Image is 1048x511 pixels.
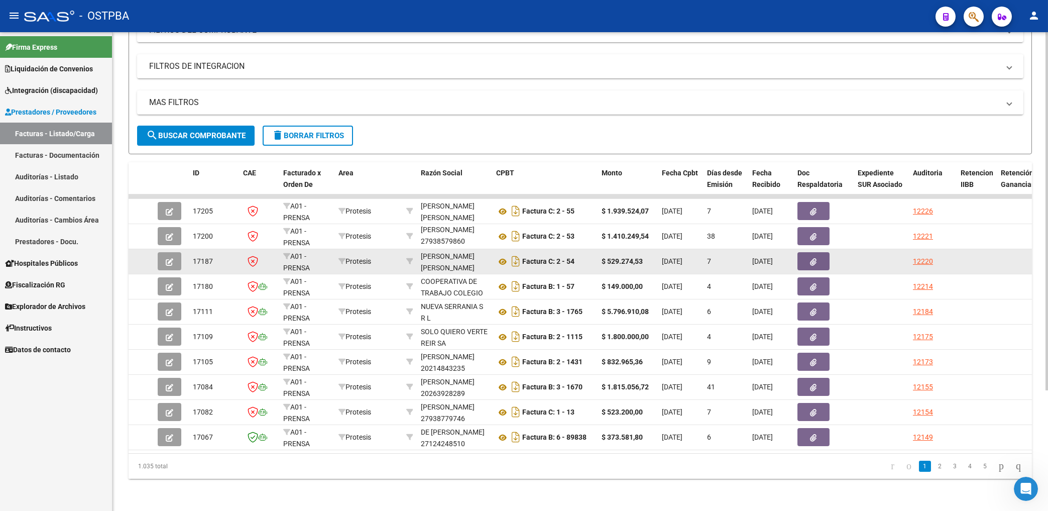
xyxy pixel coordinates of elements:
[5,344,71,355] span: Datos de contacto
[662,207,682,215] span: [DATE]
[662,433,682,441] span: [DATE]
[338,408,371,416] span: Protesis
[1001,169,1035,188] span: Retención Ganancias
[707,282,711,290] span: 4
[283,428,310,448] span: A01 - PRENSA
[509,303,522,320] i: Descargar documento
[421,169,462,177] span: Razón Social
[707,383,715,391] span: 41
[933,458,948,475] li: page 2
[421,225,488,246] div: 27938579860
[934,461,946,472] a: 2
[421,301,488,322] div: 30694573173
[662,257,682,265] span: [DATE]
[509,253,522,269] i: Descargar documento
[707,308,711,316] span: 6
[496,169,514,177] span: CPBT
[421,401,475,413] div: [PERSON_NAME]
[602,433,643,441] strong: $ 373.581,80
[752,333,773,341] span: [DATE]
[522,233,574,241] strong: Factura C: 2 - 53
[522,308,583,316] strong: Factura B: 3 - 1765
[752,358,773,366] span: [DATE]
[417,162,492,207] datatable-header-cell: Razón Social
[338,257,371,265] span: Protesis
[913,381,933,393] div: 12155
[707,232,715,240] span: 38
[913,169,943,177] span: Auditoria
[707,207,711,215] span: 7
[752,383,773,391] span: [DATE]
[752,169,780,188] span: Fecha Recibido
[752,232,773,240] span: [DATE]
[509,203,522,219] i: Descargar documento
[854,162,909,207] datatable-header-cell: Expediente SUR Asociado
[752,207,773,215] span: [DATE]
[5,63,93,74] span: Liquidación de Convenios
[917,458,933,475] li: page 1
[146,131,246,140] span: Buscar Comprobante
[137,90,1023,115] mat-expansion-panel-header: MAS FILTROS
[602,169,622,177] span: Monto
[752,308,773,316] span: [DATE]
[334,162,402,207] datatable-header-cell: Area
[662,282,682,290] span: [DATE]
[272,131,344,140] span: Borrar Filtros
[602,257,643,265] strong: $ 529.274,53
[338,433,371,441] span: Protesis
[522,208,574,216] strong: Factura C: 2 - 55
[522,358,583,366] strong: Factura B: 2 - 1431
[193,358,213,366] span: 17105
[662,169,698,177] span: Fecha Cpbt
[509,429,522,445] i: Descargar documento
[509,278,522,294] i: Descargar documento
[421,200,488,222] div: 27938579860
[129,454,307,479] div: 1.035 total
[913,281,933,292] div: 12214
[662,358,682,366] span: [DATE]
[193,282,213,290] span: 17180
[193,383,213,391] span: 17084
[752,257,773,265] span: [DATE]
[662,232,682,240] span: [DATE]
[913,256,933,267] div: 12220
[421,401,488,423] div: 27938779746
[1011,461,1025,472] a: go to last page
[283,403,310,423] span: A01 - PRENSA
[752,433,773,441] span: [DATE]
[509,354,522,370] i: Descargar documento
[913,331,933,343] div: 12175
[752,282,773,290] span: [DATE]
[338,169,354,177] span: Area
[338,282,371,290] span: Protesis
[421,351,475,363] div: [PERSON_NAME]
[509,404,522,420] i: Descargar documento
[279,162,334,207] datatable-header-cell: Facturado x Orden De
[5,301,85,312] span: Explorador de Archivos
[963,458,978,475] li: page 4
[707,169,742,188] span: Días desde Emisión
[338,333,371,341] span: Protesis
[5,42,57,53] span: Firma Express
[421,251,488,272] div: 27938579860
[421,351,488,372] div: 20214843235
[272,129,284,141] mat-icon: delete
[421,427,485,438] div: DE [PERSON_NAME]
[522,434,587,442] strong: Factura B: 6 - 89838
[146,129,158,141] mat-icon: search
[948,458,963,475] li: page 3
[913,306,933,318] div: 12184
[707,333,711,341] span: 4
[957,162,997,207] datatable-header-cell: Retencion IIBB
[283,378,310,397] span: A01 - PRENSA
[239,162,279,207] datatable-header-cell: CAE
[338,232,371,240] span: Protesis
[662,408,682,416] span: [DATE]
[79,5,129,27] span: - OSTPBA
[598,162,658,207] datatable-header-cell: Monto
[662,383,682,391] span: [DATE]
[961,169,993,188] span: Retencion IIBB
[421,251,488,274] div: [PERSON_NAME] [PERSON_NAME]
[964,461,976,472] a: 4
[193,308,213,316] span: 17111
